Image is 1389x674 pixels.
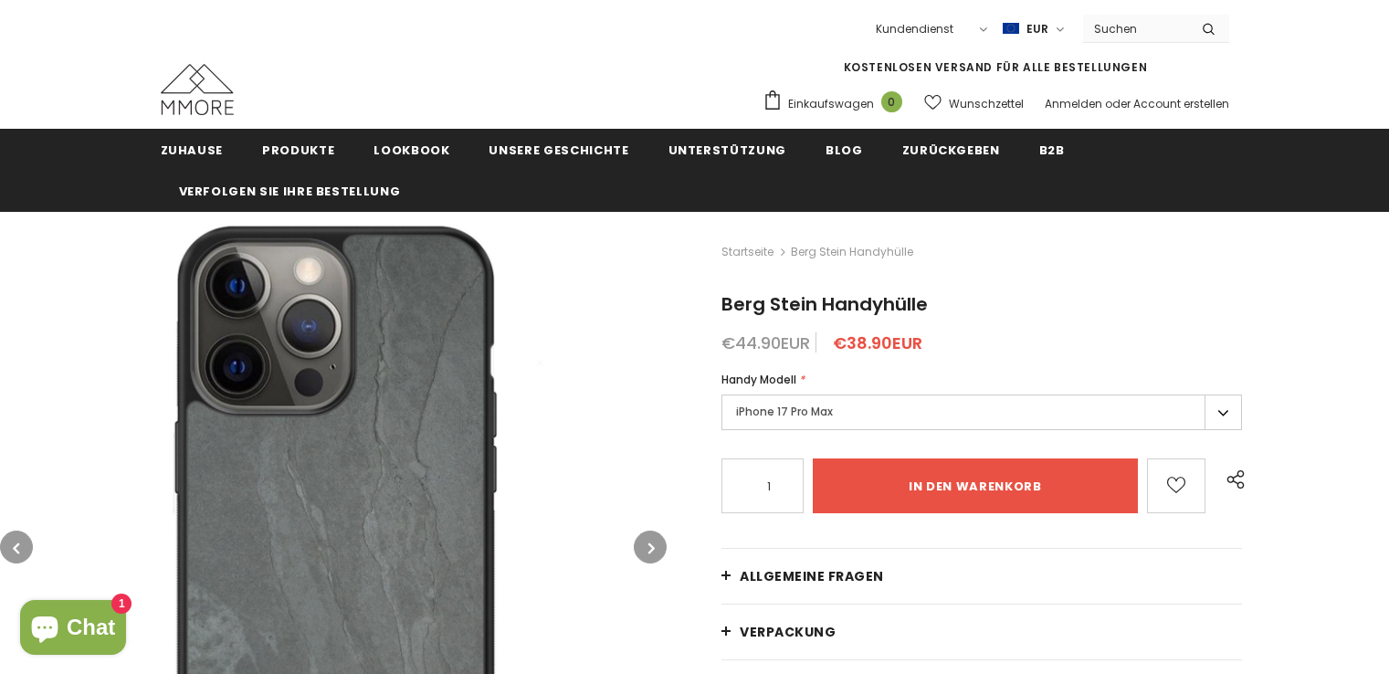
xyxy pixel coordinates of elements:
[1039,129,1065,170] a: B2B
[813,458,1138,513] input: in den warenkorb
[161,142,224,159] span: Zuhause
[721,332,810,354] span: €44.90EUR
[1045,96,1102,111] a: Anmelden
[721,605,1242,659] a: Verpackung
[374,129,449,170] a: Lookbook
[881,91,902,112] span: 0
[876,21,953,37] span: Kundendienst
[161,129,224,170] a: Zuhause
[949,95,1024,113] span: Wunschzettel
[489,129,628,170] a: Unsere Geschichte
[1039,142,1065,159] span: B2B
[1133,96,1229,111] a: Account erstellen
[1105,96,1131,111] span: oder
[721,241,773,263] a: Startseite
[668,142,786,159] span: Unterstützung
[826,142,863,159] span: Blog
[668,129,786,170] a: Unterstützung
[1026,20,1048,38] span: EUR
[902,142,1000,159] span: Zurückgeben
[788,95,874,113] span: Einkaufswagen
[262,129,334,170] a: Produkte
[721,372,796,387] span: Handy Modell
[844,59,1148,75] span: KOSTENLOSEN VERSAND FÜR ALLE BESTELLUNGEN
[489,142,628,159] span: Unsere Geschichte
[161,64,234,115] img: MMORE Cases
[826,129,863,170] a: Blog
[721,549,1242,604] a: Allgemeine Fragen
[791,241,913,263] span: Berg Stein Handyhülle
[721,291,928,317] span: Berg Stein Handyhülle
[740,567,884,585] span: Allgemeine Fragen
[1083,16,1188,42] input: Search Site
[740,623,836,641] span: Verpackung
[924,88,1024,120] a: Wunschzettel
[262,142,334,159] span: Produkte
[179,183,401,200] span: Verfolgen Sie Ihre Bestellung
[15,600,132,659] inbox-online-store-chat: Onlineshop-Chat von Shopify
[763,90,911,117] a: Einkaufswagen 0
[902,129,1000,170] a: Zurückgeben
[721,395,1242,430] label: iPhone 17 Pro Max
[374,142,449,159] span: Lookbook
[179,170,401,211] a: Verfolgen Sie Ihre Bestellung
[833,332,922,354] span: €38.90EUR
